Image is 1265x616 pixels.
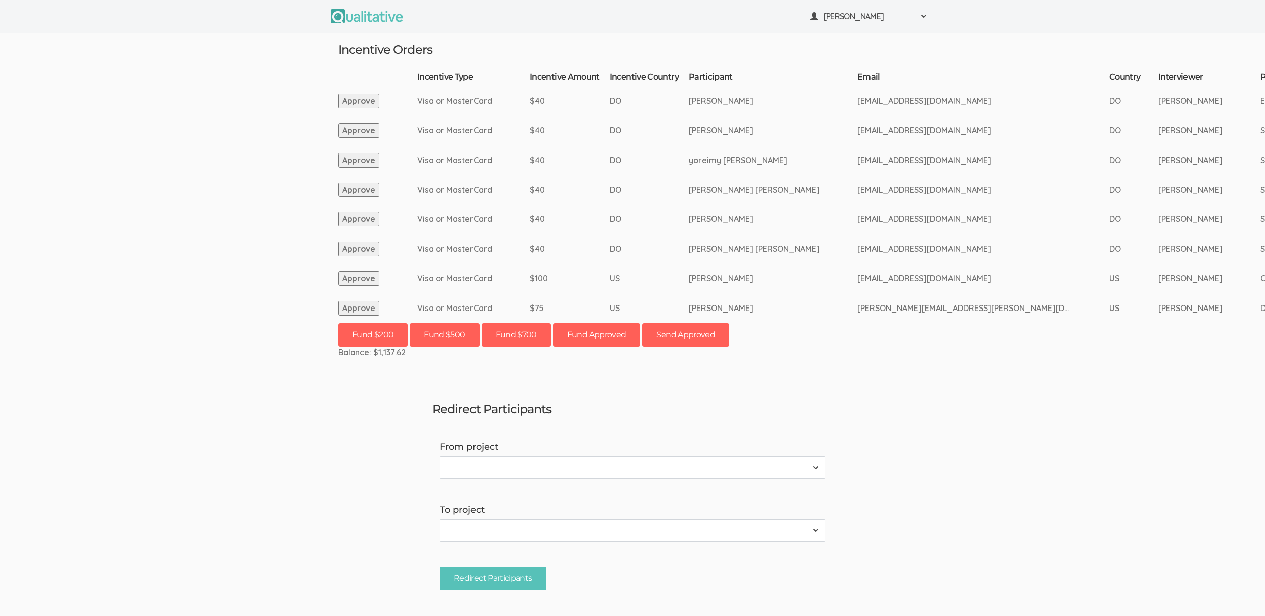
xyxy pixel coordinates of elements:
[610,293,689,323] td: US
[610,204,689,234] td: DO
[1158,175,1260,205] td: [PERSON_NAME]
[338,94,379,108] button: Approve
[610,145,689,175] td: DO
[857,234,1109,264] td: [EMAIL_ADDRESS][DOMAIN_NAME]
[610,116,689,145] td: DO
[610,264,689,293] td: US
[530,204,610,234] td: $40
[530,86,610,116] td: $40
[530,293,610,323] td: $75
[417,86,530,116] td: Visa or MasterCard
[857,204,1109,234] td: [EMAIL_ADDRESS][DOMAIN_NAME]
[1109,234,1158,264] td: DO
[642,323,729,347] button: Send Approved
[530,234,610,264] td: $40
[417,175,530,205] td: Visa or MasterCard
[1158,71,1260,86] th: Interviewer
[553,323,641,347] button: Fund Approved
[857,264,1109,293] td: [EMAIL_ADDRESS][DOMAIN_NAME]
[689,86,857,116] td: [PERSON_NAME]
[1158,264,1260,293] td: [PERSON_NAME]
[417,293,530,323] td: Visa or MasterCard
[1158,293,1260,323] td: [PERSON_NAME]
[610,71,689,86] th: Incentive Country
[804,5,934,28] button: [PERSON_NAME]
[410,323,479,347] button: Fund $500
[689,71,857,86] th: Participant
[689,234,857,264] td: [PERSON_NAME] [PERSON_NAME]
[417,116,530,145] td: Visa or MasterCard
[1109,116,1158,145] td: DO
[417,264,530,293] td: Visa or MasterCard
[1109,204,1158,234] td: DO
[338,153,379,168] button: Approve
[610,234,689,264] td: DO
[530,175,610,205] td: $40
[1215,568,1265,616] iframe: Chat Widget
[432,403,833,416] h3: Redirect Participants
[338,347,927,358] div: Balance: $1,137.62
[857,86,1109,116] td: [EMAIL_ADDRESS][DOMAIN_NAME]
[1109,293,1158,323] td: US
[824,11,914,22] span: [PERSON_NAME]
[338,301,379,316] button: Approve
[610,86,689,116] td: DO
[857,116,1109,145] td: [EMAIL_ADDRESS][DOMAIN_NAME]
[689,293,857,323] td: [PERSON_NAME]
[338,123,379,138] button: Approve
[689,175,857,205] td: [PERSON_NAME] [PERSON_NAME]
[610,175,689,205] td: DO
[338,212,379,226] button: Approve
[338,323,408,347] button: Fund $200
[1109,86,1158,116] td: DO
[1109,175,1158,205] td: DO
[530,116,610,145] td: $40
[857,145,1109,175] td: [EMAIL_ADDRESS][DOMAIN_NAME]
[417,71,530,86] th: Incentive Type
[689,204,857,234] td: [PERSON_NAME]
[417,145,530,175] td: Visa or MasterCard
[338,43,927,56] h3: Incentive Orders
[530,264,610,293] td: $100
[857,293,1109,323] td: [PERSON_NAME][EMAIL_ADDRESS][PERSON_NAME][DOMAIN_NAME]
[1158,116,1260,145] td: [PERSON_NAME]
[331,9,403,23] img: Qualitative
[1109,145,1158,175] td: DO
[1109,71,1158,86] th: Country
[482,323,551,347] button: Fund $700
[440,441,825,454] label: From project
[1158,234,1260,264] td: [PERSON_NAME]
[417,204,530,234] td: Visa or MasterCard
[1158,145,1260,175] td: [PERSON_NAME]
[689,116,857,145] td: [PERSON_NAME]
[530,71,610,86] th: Incentive Amount
[417,234,530,264] td: Visa or MasterCard
[338,271,379,286] button: Approve
[338,183,379,197] button: Approve
[689,145,857,175] td: yoreimy [PERSON_NAME]
[440,504,825,517] label: To project
[338,242,379,256] button: Approve
[1158,204,1260,234] td: [PERSON_NAME]
[689,264,857,293] td: [PERSON_NAME]
[857,71,1109,86] th: Email
[1109,264,1158,293] td: US
[857,175,1109,205] td: [EMAIL_ADDRESS][DOMAIN_NAME]
[530,145,610,175] td: $40
[1158,86,1260,116] td: [PERSON_NAME]
[440,567,546,590] input: Redirect Participants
